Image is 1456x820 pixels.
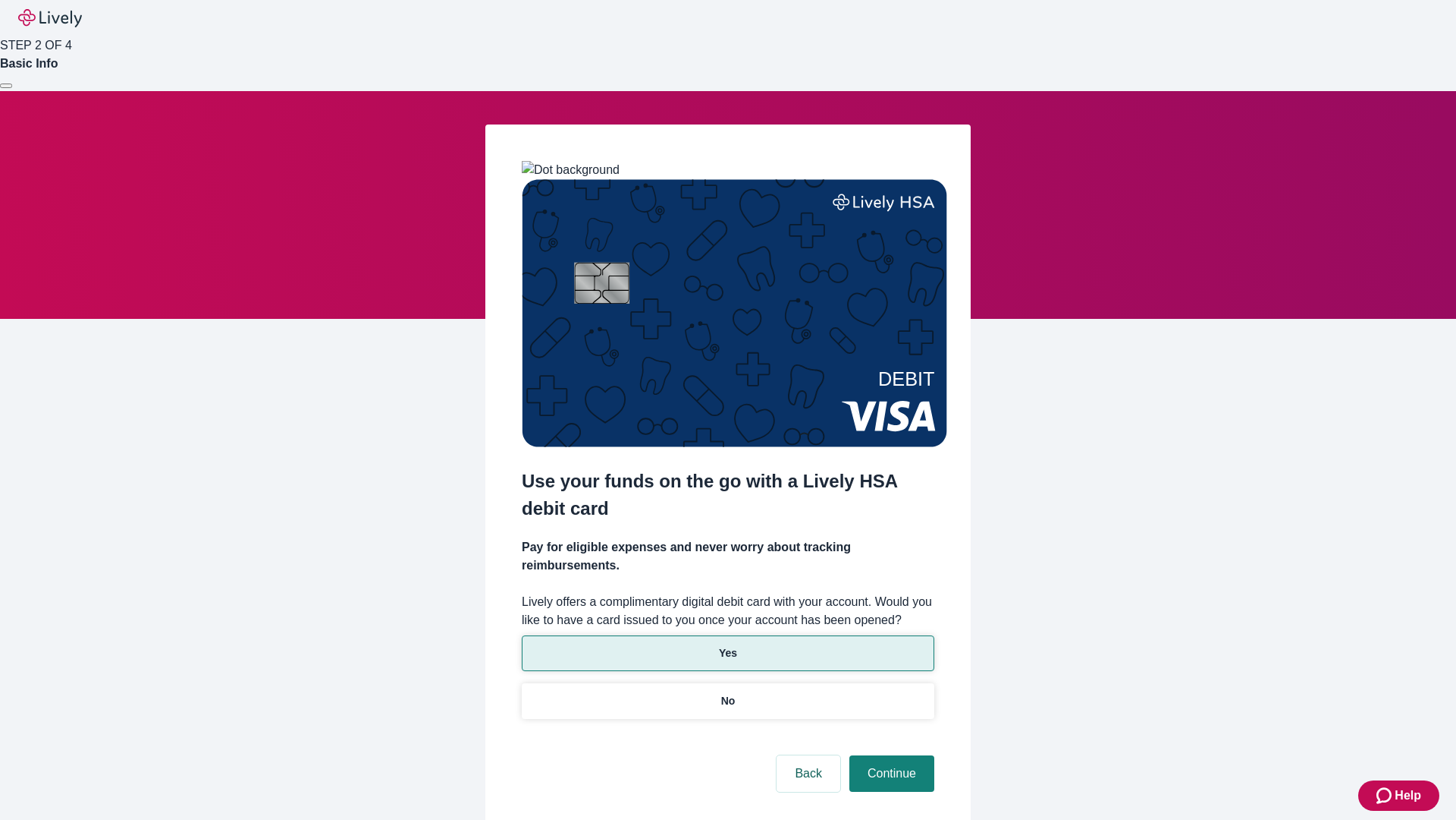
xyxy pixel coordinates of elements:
[719,645,737,661] p: Yes
[1395,787,1421,805] span: Help
[522,538,934,575] h4: Pay for eligible expenses and never worry about tracking reimbursements.
[18,9,82,27] img: Lively
[522,179,947,447] img: Debit card
[1358,781,1439,811] button: Zendesk support iconHelp
[522,468,934,522] h2: Use your funds on the go with a Lively HSA debit card
[849,755,934,792] button: Continue
[522,161,620,179] img: Dot background
[1376,787,1395,805] svg: Zendesk support icon
[721,693,736,709] p: No
[522,635,934,671] button: Yes
[522,593,934,629] label: Lively offers a complimentary digital debit card with your account. Would you like to have a card...
[777,755,840,792] button: Back
[522,683,934,719] button: No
